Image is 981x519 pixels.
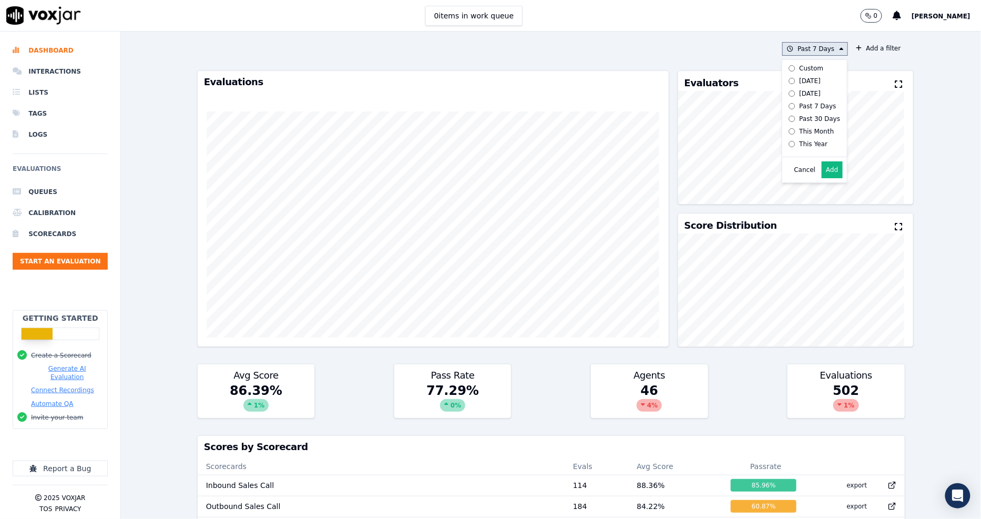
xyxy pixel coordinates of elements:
[800,115,841,123] div: Past 30 Days
[565,475,628,496] td: 114
[31,400,73,408] button: Automate QA
[597,371,701,380] h3: Agents
[198,458,565,475] th: Scorecards
[782,42,847,56] button: Past 7 Days Custom [DATE] [DATE] Past 7 Days Past 30 Days This Month This Year Cancel Add
[789,116,795,123] input: Past 30 Days
[912,9,981,22] button: [PERSON_NAME]
[13,202,108,223] a: Calibration
[204,371,308,380] h3: Avg Score
[13,162,108,181] h6: Evaluations
[800,89,821,98] div: [DATE]
[788,382,904,418] div: 502
[789,103,795,110] input: Past 7 Days
[731,479,796,492] div: 85.96 %
[800,140,828,148] div: This Year
[198,475,565,496] td: Inbound Sales Call
[13,61,108,82] a: Interactions
[789,141,795,148] input: This Year
[852,42,905,55] button: Add a filter
[440,399,465,412] div: 0 %
[425,6,523,26] button: 0items in work queue
[13,181,108,202] a: Queues
[800,102,836,110] div: Past 7 Days
[800,127,834,136] div: This Month
[13,103,108,124] a: Tags
[800,77,821,85] div: [DATE]
[722,458,809,475] th: Passrate
[861,9,893,23] button: 0
[822,161,842,178] button: Add
[800,64,824,73] div: Custom
[243,399,269,412] div: 1 %
[839,498,876,515] button: export
[6,6,81,25] img: voxjar logo
[13,40,108,61] a: Dashboard
[684,78,739,88] h3: Evaluators
[684,221,777,230] h3: Score Distribution
[13,461,108,476] button: Report a Bug
[31,351,91,360] button: Create a Scorecard
[637,399,662,412] div: 4 %
[23,313,98,323] h2: Getting Started
[44,494,85,502] p: 2025 Voxjar
[912,13,970,20] span: [PERSON_NAME]
[839,477,876,494] button: export
[31,386,94,394] button: Connect Recordings
[591,382,708,418] div: 46
[198,382,314,418] div: 86.39 %
[565,496,628,517] td: 184
[861,9,883,23] button: 0
[794,371,898,380] h3: Evaluations
[945,483,970,508] div: Open Intercom Messenger
[401,371,505,380] h3: Pass Rate
[204,77,662,87] h3: Evaluations
[628,458,722,475] th: Avg Score
[394,382,511,418] div: 77.29 %
[204,442,898,452] h3: Scores by Scorecard
[789,78,795,85] input: [DATE]
[13,82,108,103] a: Lists
[31,413,83,422] button: Invite your team
[39,505,52,513] button: TOS
[628,475,722,496] td: 88.36 %
[13,124,108,145] a: Logs
[789,90,795,97] input: [DATE]
[789,65,795,72] input: Custom
[31,364,103,381] button: Generate AI Evaluation
[794,166,816,174] button: Cancel
[565,458,628,475] th: Evals
[789,128,795,135] input: This Month
[628,496,722,517] td: 84.22 %
[198,496,565,517] td: Outbound Sales Call
[731,500,796,513] div: 60.87 %
[874,12,878,20] p: 0
[833,399,859,412] div: 1 %
[13,253,108,270] button: Start an Evaluation
[55,505,81,513] button: Privacy
[13,223,108,245] a: Scorecards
